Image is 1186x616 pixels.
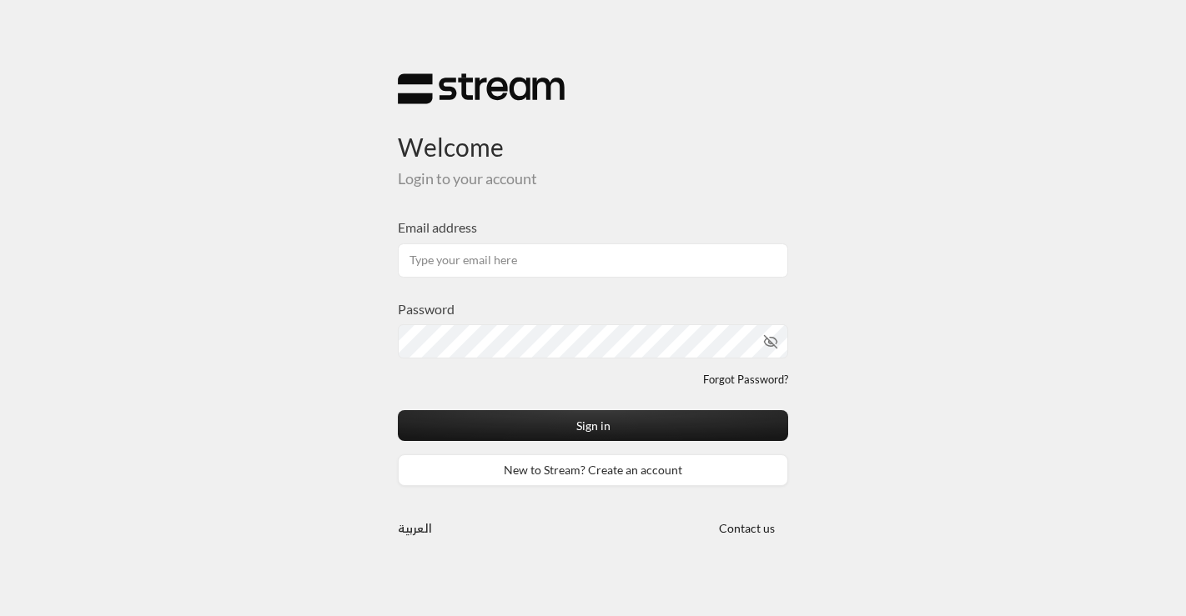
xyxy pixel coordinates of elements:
label: Email address [398,218,477,238]
button: Sign in [398,410,788,441]
a: Forgot Password? [703,372,788,388]
h5: Login to your account [398,170,788,188]
input: Type your email here [398,243,788,278]
a: العربية [398,513,432,543]
a: Contact us [705,521,788,535]
h3: Welcome [398,105,788,163]
label: Password [398,299,455,319]
img: Stream Logo [398,73,565,105]
button: toggle password visibility [756,328,785,356]
a: New to Stream? Create an account [398,454,788,485]
button: Contact us [705,513,788,543]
